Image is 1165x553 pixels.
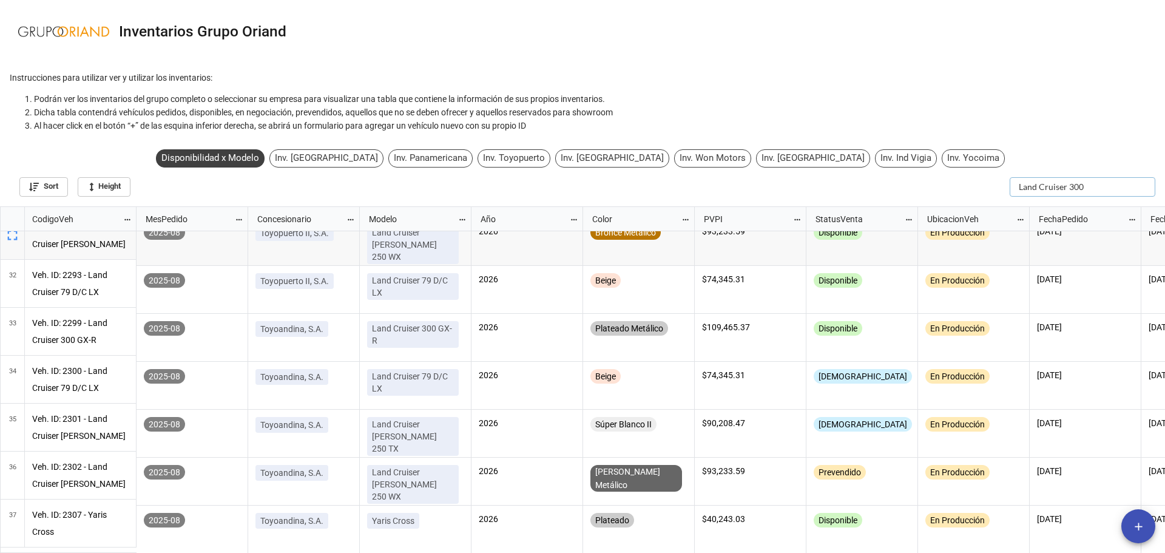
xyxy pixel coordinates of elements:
div: Concesionario [250,212,346,225]
div: En Producción [925,369,990,384]
div: Disponibilidad x Modelo [156,149,265,168]
p: $74,345.31 [702,273,799,285]
div: En Producción [925,513,990,528]
li: Dicha tabla contendrá vehículos pedidos, disponibles, en negociación, prevendidos, aquellos que n... [34,106,1155,119]
div: CodigoVeh [25,212,123,225]
p: Land Cruiser [PERSON_NAME] 250 WX [372,226,454,263]
p: [DATE] [1037,417,1133,429]
div: Inv. Toyopuerto [478,149,550,168]
span: 32 [9,260,16,307]
p: Land Cruiser 79 D/C LX [372,274,454,299]
div: 2025-08 [144,465,185,480]
div: [DEMOGRAPHIC_DATA] [814,417,912,432]
div: Plateado Metálico [590,321,668,336]
p: Land Cruiser [PERSON_NAME] 250 WX [372,466,454,503]
p: 2026 [479,513,575,525]
p: Yaris Cross [372,515,414,527]
p: Toyopuerto II, S.A. [260,227,329,239]
a: Sort [19,177,68,197]
p: Toyoandina, S.A. [260,323,323,335]
div: 2025-08 [144,513,185,528]
div: Inventarios Grupo Oriand [119,24,286,39]
p: $93,233.59 [702,465,799,477]
p: [DATE] [1037,513,1133,525]
div: Disponible [814,273,862,288]
div: Año [473,212,569,225]
p: Veh. ID: 2293 - Land Cruiser 79 D/C LX [32,267,129,300]
div: Súper Blanco II [590,417,657,432]
p: Veh. ID: 2307 - Yaris Cross [32,507,129,540]
div: Inv. Panamericana [388,149,473,168]
div: Color [585,212,681,225]
div: Modelo [362,212,458,225]
p: Veh. ID: 2299 - Land Cruiser 300 GX-R [32,315,129,348]
div: En Producción [925,273,990,288]
li: Al hacer click en el botón “+” de las esquina inferior derecha, se abrirá un formulario para agre... [34,119,1155,132]
p: [DATE] [1037,321,1133,333]
p: Toyoandina, S.A. [260,419,323,431]
img: LedMOuDlsH%2FGRUPO%20ORIAND%20LOGO%20NEGATIVO.png [18,26,109,37]
div: MesPedido [138,212,234,225]
span: 35 [9,404,16,451]
p: Veh. ID: 2292 - Land Cruiser [PERSON_NAME] 250 WX [32,219,129,252]
p: 2026 [479,417,575,429]
p: 2026 [479,321,575,333]
p: $93,233.59 [702,225,799,237]
span: 34 [9,356,16,403]
div: 2025-08 [144,417,185,432]
div: grid [1,207,137,231]
p: $40,243.03 [702,513,799,525]
div: 2025-08 [144,273,185,288]
p: Veh. ID: 2300 - Land Cruiser 79 D/C LX [32,363,129,396]
div: 2025-08 [144,225,185,240]
div: [PERSON_NAME] Metálico [590,465,682,492]
div: En Producción [925,225,990,240]
div: PVPI [697,212,792,225]
p: $90,208.47 [702,417,799,429]
div: [DEMOGRAPHIC_DATA] [814,369,912,384]
div: Beige [590,369,621,384]
div: Inv. [GEOGRAPHIC_DATA] [756,149,870,168]
div: Inv. Yocoima [942,149,1005,168]
div: UbicacionVeh [920,212,1016,225]
span: 36 [9,452,16,499]
p: [DATE] [1037,369,1133,381]
div: Bronce Metálico [590,225,661,240]
div: 2025-08 [144,321,185,336]
p: $109,465.37 [702,321,799,333]
p: [DATE] [1037,465,1133,477]
a: Height [78,177,130,197]
p: Land Cruiser 79 D/C LX [372,370,454,395]
div: StatusVenta [808,212,904,225]
p: 2026 [479,465,575,477]
li: Podrán ver los inventarios del grupo completo o seleccionar su empresa para visualizar una tabla ... [34,92,1155,106]
div: Beige [590,273,621,288]
button: add [1121,509,1155,543]
div: Inv. Ind Vigia [875,149,937,168]
p: Instrucciones para utilizar ver y utilizar los inventarios: [10,72,1155,84]
div: En Producción [925,321,990,336]
p: Toyopuerto II, S.A. [260,275,329,287]
p: [DATE] [1037,273,1133,285]
div: Inv. Won Motors [674,149,751,168]
p: 2026 [479,225,575,237]
p: Veh. ID: 2301 - Land Cruiser [PERSON_NAME] [GEOGRAPHIC_DATA] [32,411,129,444]
p: Land Cruiser [PERSON_NAME] 250 TX [372,418,454,455]
span: 37 [9,500,16,547]
div: Inv. [GEOGRAPHIC_DATA] [555,149,669,168]
div: 2025-08 [144,369,185,384]
div: Disponible [814,321,862,336]
div: Plateado [590,513,634,528]
p: Land Cruiser 300 GX-R [372,322,454,347]
p: Toyoandina, S.A. [260,515,323,527]
div: En Producción [925,417,990,432]
div: Prevendido [814,465,866,480]
p: Toyoandina, S.A. [260,467,323,479]
div: Disponible [814,225,862,240]
div: Disponible [814,513,862,528]
input: Search... [1010,177,1155,197]
p: 2026 [479,369,575,381]
div: Inv. [GEOGRAPHIC_DATA] [269,149,383,168]
span: 33 [9,308,16,355]
p: [DATE] [1037,225,1133,237]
